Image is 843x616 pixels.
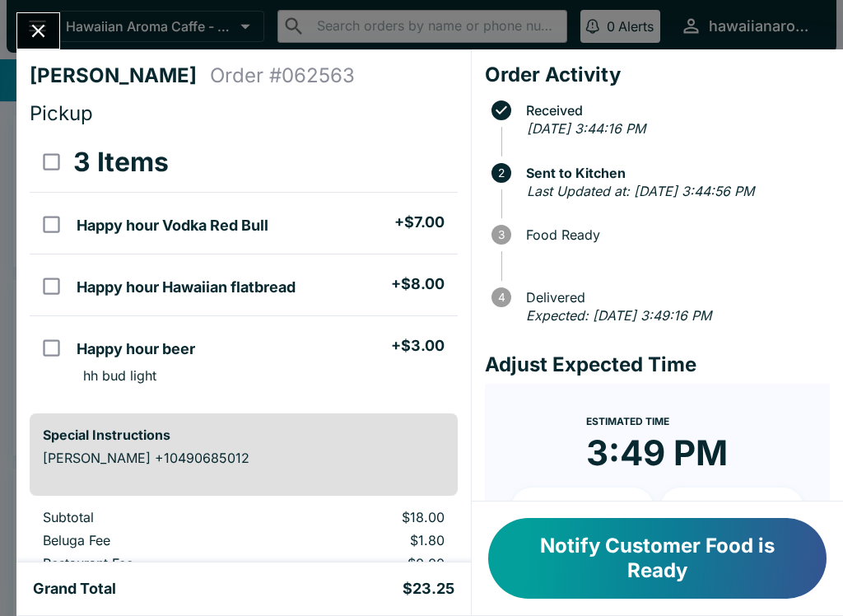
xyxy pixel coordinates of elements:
span: Pickup [30,101,93,125]
h5: + $3.00 [391,336,445,356]
span: Sent to Kitchen [518,166,830,180]
text: 4 [497,291,505,304]
em: Last Updated at: [DATE] 3:44:56 PM [527,183,754,199]
h5: + $7.00 [394,212,445,232]
h5: $23.25 [403,579,454,599]
p: $18.00 [286,509,445,525]
button: Close [17,13,59,49]
p: [PERSON_NAME] +10490685012 [43,450,445,466]
h5: Happy hour beer [77,339,195,359]
p: $1.80 [286,532,445,548]
span: Food Ready [518,227,830,242]
span: Delivered [518,290,830,305]
table: orders table [30,133,458,400]
p: Beluga Fee [43,532,260,548]
h5: + $8.00 [391,274,445,294]
button: + 20 [660,488,803,529]
h5: Happy hour Hawaiian flatbread [77,278,296,297]
p: $0.00 [286,555,445,572]
button: + 10 [511,488,654,529]
h5: Happy hour Vodka Red Bull [77,216,268,236]
time: 3:49 PM [586,432,728,474]
h5: Grand Total [33,579,116,599]
button: Notify Customer Food is Ready [488,518,827,599]
text: 2 [498,166,505,180]
span: Received [518,103,830,118]
h4: Order Activity [485,63,830,87]
p: Subtotal [43,509,260,525]
h4: Order # 062563 [210,63,355,88]
em: [DATE] 3:44:16 PM [527,120,645,137]
span: Estimated Time [586,415,669,427]
h6: Special Instructions [43,427,445,443]
text: 3 [498,228,505,241]
p: hh bud light [83,367,156,384]
h3: 3 Items [73,146,169,179]
p: Restaurant Fee [43,555,260,572]
h4: Adjust Expected Time [485,352,830,377]
em: Expected: [DATE] 3:49:16 PM [526,307,711,324]
h4: [PERSON_NAME] [30,63,210,88]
